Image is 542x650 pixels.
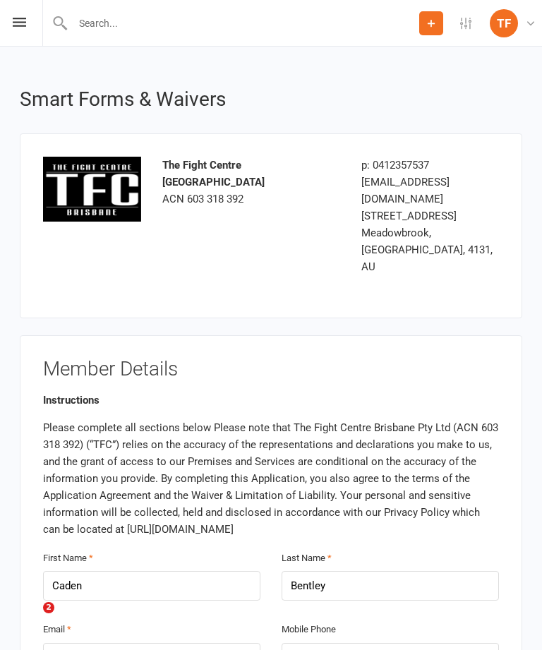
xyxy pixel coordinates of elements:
[20,89,522,111] h2: Smart Forms & Waivers
[43,419,499,538] p: Please complete all sections below Please note that The Fight Centre Brisbane Pty Ltd (ACN 603 31...
[68,13,419,33] input: Search...
[361,157,499,174] div: p: 0412357537
[361,207,499,224] div: [STREET_ADDRESS]
[162,157,340,207] div: ACN 603 318 392
[43,622,71,637] label: Email
[282,551,332,566] label: Last Name
[361,174,499,207] div: [EMAIL_ADDRESS][DOMAIN_NAME]
[282,622,336,637] label: Mobile Phone
[361,224,499,275] div: Meadowbrook, [GEOGRAPHIC_DATA], 4131, AU
[43,551,93,566] label: First Name
[43,394,100,407] strong: Instructions
[14,602,48,636] iframe: Intercom live chat
[162,159,265,188] strong: The Fight Centre [GEOGRAPHIC_DATA]
[43,157,141,222] img: logo.png
[490,9,518,37] div: TF
[43,359,499,380] h3: Member Details
[43,602,54,613] span: 2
